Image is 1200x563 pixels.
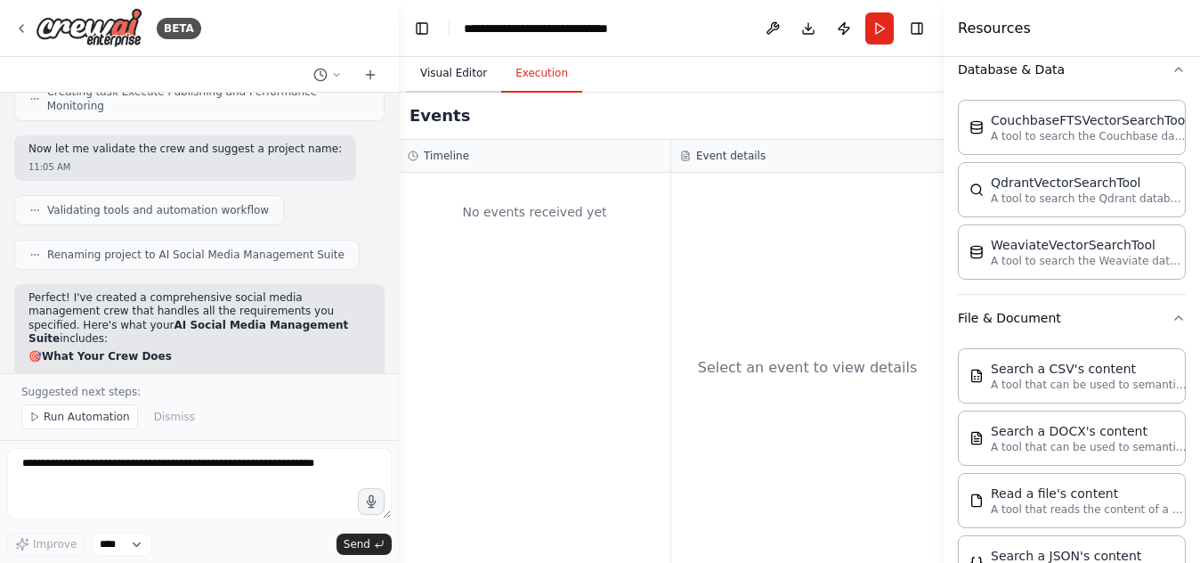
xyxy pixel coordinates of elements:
[991,485,1187,502] div: Read a file's content
[44,410,130,424] span: Run Automation
[969,183,984,197] img: QdrantVectorSearchTool
[28,350,370,364] h2: 🎯
[958,295,1186,341] button: File & Document
[991,236,1187,254] div: WeaviateVectorSearchTool
[958,46,1186,93] button: Database & Data
[991,378,1187,392] p: A tool that can be used to semantic search a query from a CSV's content.
[33,537,77,551] span: Improve
[698,357,918,379] div: Select an event to view details
[958,18,1031,39] h4: Resources
[958,93,1186,294] div: Database & Data
[409,16,434,41] button: Hide left sidebar
[969,369,984,383] img: CSVSearchTool
[21,404,138,429] button: Run Automation
[47,85,369,113] span: Creating task Execute Publishing and Performance Monitoring
[406,55,501,93] button: Visual Editor
[991,422,1187,440] div: Search a DOCX's content
[408,182,661,242] div: No events received yet
[42,350,172,363] strong: What Your Crew Does
[969,120,984,135] img: CouchbaseFTSVectorSearchTool
[47,203,269,217] span: Validating tools and automation workflow
[991,192,1187,206] p: A tool to search the Qdrant database for relevant information on internal documents.
[501,55,582,93] button: Execution
[991,174,1187,192] div: QdrantVectorSearchTool
[154,410,195,424] span: Dismiss
[969,245,984,259] img: WeaviateVectorSearchTool
[969,431,984,445] img: DOCXSearchTool
[424,149,469,163] h3: Timeline
[991,129,1187,143] p: A tool to search the Couchbase database for relevant information on internal documents.
[991,254,1187,268] p: A tool to search the Weaviate database for relevant information on internal documents.
[7,533,85,556] button: Improve
[344,537,370,551] span: Send
[28,143,342,157] p: Now let me validate the crew and suggest a project name:
[157,18,201,39] div: BETA
[21,385,377,399] p: Suggested next steps:
[991,111,1188,129] div: CouchbaseFTSVectorSearchTool
[904,16,929,41] button: Hide right sidebar
[145,404,204,429] button: Dismiss
[28,291,370,347] p: Perfect! I've created a comprehensive social media management crew that handles all the requireme...
[991,440,1187,454] p: A tool that can be used to semantic search a query from a DOCX's content.
[464,20,661,37] nav: breadcrumb
[969,494,984,508] img: FileReadTool
[356,64,385,86] button: Start a new chat
[336,534,392,555] button: Send
[306,64,349,86] button: Switch to previous chat
[409,103,470,128] h2: Events
[36,8,142,48] img: Logo
[28,319,348,346] strong: AI Social Media Management Suite
[696,149,766,163] h3: Event details
[358,488,385,515] button: Click to speak your automation idea
[991,360,1187,378] div: Search a CSV's content
[47,248,345,262] span: Renaming project to AI Social Media Management Suite
[991,502,1187,517] p: A tool that reads the content of a file. To use this tool, provide a 'file_path' parameter with t...
[28,160,342,174] div: 11:05 AM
